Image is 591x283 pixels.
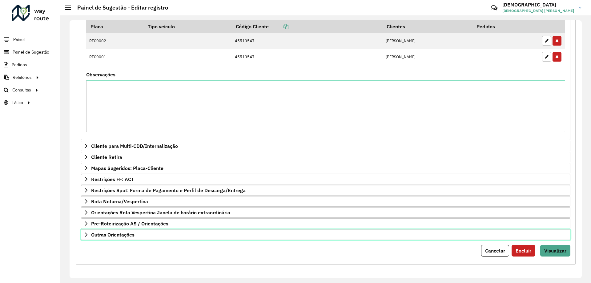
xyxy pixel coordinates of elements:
[81,174,570,184] a: Restrições FF: ACT
[81,152,570,162] a: Cliente Retira
[269,23,288,30] a: Copiar
[502,2,574,8] h3: [DEMOGRAPHIC_DATA]
[81,229,570,240] a: Outras Orientações
[81,218,570,229] a: Pre-Roteirização AS / Orientações
[12,62,27,68] span: Pedidos
[91,166,163,171] span: Mapas Sugeridos: Placa-Cliente
[485,248,505,254] span: Cancelar
[383,33,472,49] td: [PERSON_NAME]
[231,33,383,49] td: 45513547
[91,210,230,215] span: Orientações Rota Vespertina Janela de horário extraordinária
[91,232,135,237] span: Outras Orientações
[81,196,570,207] a: Rota Noturna/Vespertina
[488,1,501,14] a: Contato Rápido
[71,4,168,11] h2: Painel de Sugestão - Editar registro
[81,141,570,151] a: Cliente para Multi-CDD/Internalização
[12,87,31,93] span: Consultas
[86,49,144,65] td: REC0001
[81,207,570,218] a: Orientações Rota Vespertina Janela de horário extraordinária
[91,144,178,148] span: Cliente para Multi-CDD/Internalização
[81,185,570,196] a: Restrições Spot: Forma de Pagamento e Perfil de Descarga/Entrega
[86,20,144,33] th: Placa
[231,20,383,33] th: Código Cliente
[516,248,531,254] span: Excluir
[383,20,472,33] th: Clientes
[12,99,23,106] span: Tático
[81,163,570,173] a: Mapas Sugeridos: Placa-Cliente
[13,74,32,81] span: Relatórios
[472,20,539,33] th: Pedidos
[13,36,25,43] span: Painel
[481,245,509,257] button: Cancelar
[512,245,535,257] button: Excluir
[502,8,574,14] span: [DEMOGRAPHIC_DATA] [PERSON_NAME]
[13,49,49,55] span: Painel de Sugestão
[231,49,383,65] td: 45513547
[91,188,246,193] span: Restrições Spot: Forma de Pagamento e Perfil de Descarga/Entrega
[91,221,168,226] span: Pre-Roteirização AS / Orientações
[91,155,122,160] span: Cliente Retira
[91,177,134,182] span: Restrições FF: ACT
[86,71,115,78] label: Observações
[86,33,144,49] td: REC0002
[540,245,570,257] button: Visualizar
[144,20,231,33] th: Tipo veículo
[383,49,472,65] td: [PERSON_NAME]
[91,199,148,204] span: Rota Noturna/Vespertina
[544,248,566,254] span: Visualizar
